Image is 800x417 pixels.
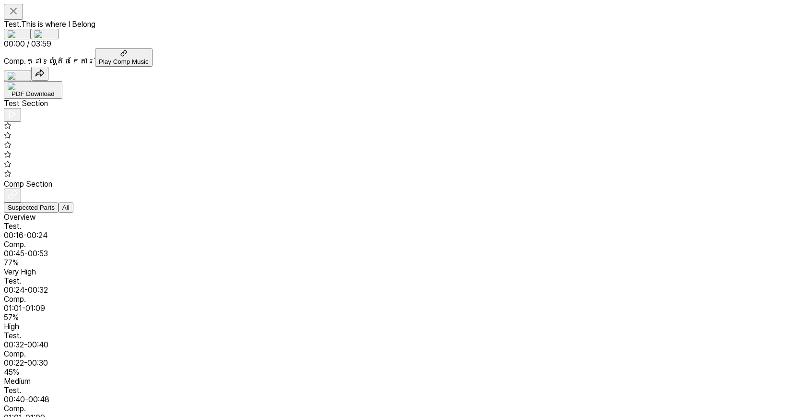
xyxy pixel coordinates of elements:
[4,203,59,213] button: Suspected Parts
[4,340,796,349] div: 00:32 - 00:40
[4,304,796,313] div: 01:01 - 01:09
[4,276,796,286] div: Test .
[4,386,796,395] div: Test .
[35,68,45,78] img: share
[4,39,796,48] div: 00:00 / 03:59
[4,313,796,322] div: 57 %
[95,48,153,67] button: Play Comp Music
[4,81,62,99] button: PDF Download
[4,20,95,29] span: Test . This is where I Belong
[35,30,54,38] img: stop
[4,267,796,276] div: Very High
[4,222,796,231] div: Test .
[95,57,153,66] a: Play Comp Music
[4,57,95,66] span: Comp . គ្នាខ្ញុំតិចតែតាន់
[4,295,796,304] div: Comp .
[4,349,796,358] div: Comp .
[4,404,796,413] div: Comp .
[4,322,796,331] div: High
[4,240,796,249] div: Comp .
[59,203,73,213] button: All
[4,377,796,386] div: Medium
[4,358,796,368] div: 00:22 - 00:30
[4,331,796,340] div: Test .
[4,395,796,404] div: 00:40 - 00:48
[99,58,149,65] div: Play Comp Music
[4,368,796,377] div: 45 %
[4,213,796,222] div: Overview
[8,72,27,80] img: help
[8,30,27,38] img: play
[4,258,796,267] div: 77 %
[8,90,59,97] div: PDF Download
[4,99,796,108] div: Test Section
[8,83,59,90] img: PDF Download
[4,286,796,295] div: 00:24 - 00:32
[4,179,796,189] div: Comp Section
[4,249,796,258] div: 00:45 - 00:53
[4,231,796,240] div: 00:16 - 00:24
